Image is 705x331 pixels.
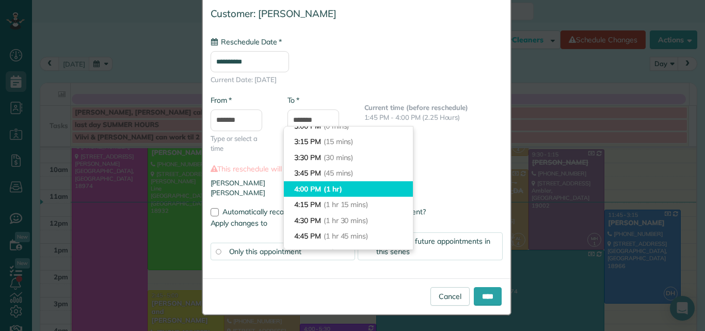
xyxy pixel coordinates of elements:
[284,134,413,150] li: 3:15 PM
[324,247,344,257] span: (2 hrs)
[211,164,503,174] label: This reschedule will impact these cleaners:
[229,247,301,256] span: Only this appointment
[364,113,503,122] p: 1:45 PM - 4:00 PM (2.25 Hours)
[324,153,354,162] span: (30 mins)
[211,37,282,47] label: Reschedule Date
[376,237,490,256] span: This and all future appointments in this series
[324,121,349,131] span: (0 mins)
[211,178,503,188] li: [PERSON_NAME]
[284,228,413,244] li: 4:45 PM
[324,231,368,241] span: (1 hr 45 mins)
[324,184,342,194] span: (1 hr)
[211,75,503,85] span: Current Date: [DATE]
[284,197,413,213] li: 4:15 PM
[324,216,368,225] span: (1 hr 30 mins)
[324,200,368,209] span: (1 hr 15 mins)
[284,150,413,166] li: 3:30 PM
[211,218,503,228] label: Apply changes to
[211,188,503,198] li: [PERSON_NAME]
[284,213,413,229] li: 4:30 PM
[211,8,503,19] h4: Customer: [PERSON_NAME]
[324,137,354,146] span: (15 mins)
[211,95,232,105] label: From
[430,287,470,306] a: Cancel
[211,134,272,153] span: Type or select a time
[216,249,221,254] input: Only this appointment
[324,168,354,178] span: (45 mins)
[284,244,413,260] li: 5:00 PM
[222,207,426,216] span: Automatically recalculate amount owed for this appointment?
[287,95,299,105] label: To
[364,103,469,112] b: Current time (before reschedule)
[284,181,413,197] li: 4:00 PM
[284,165,413,181] li: 3:45 PM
